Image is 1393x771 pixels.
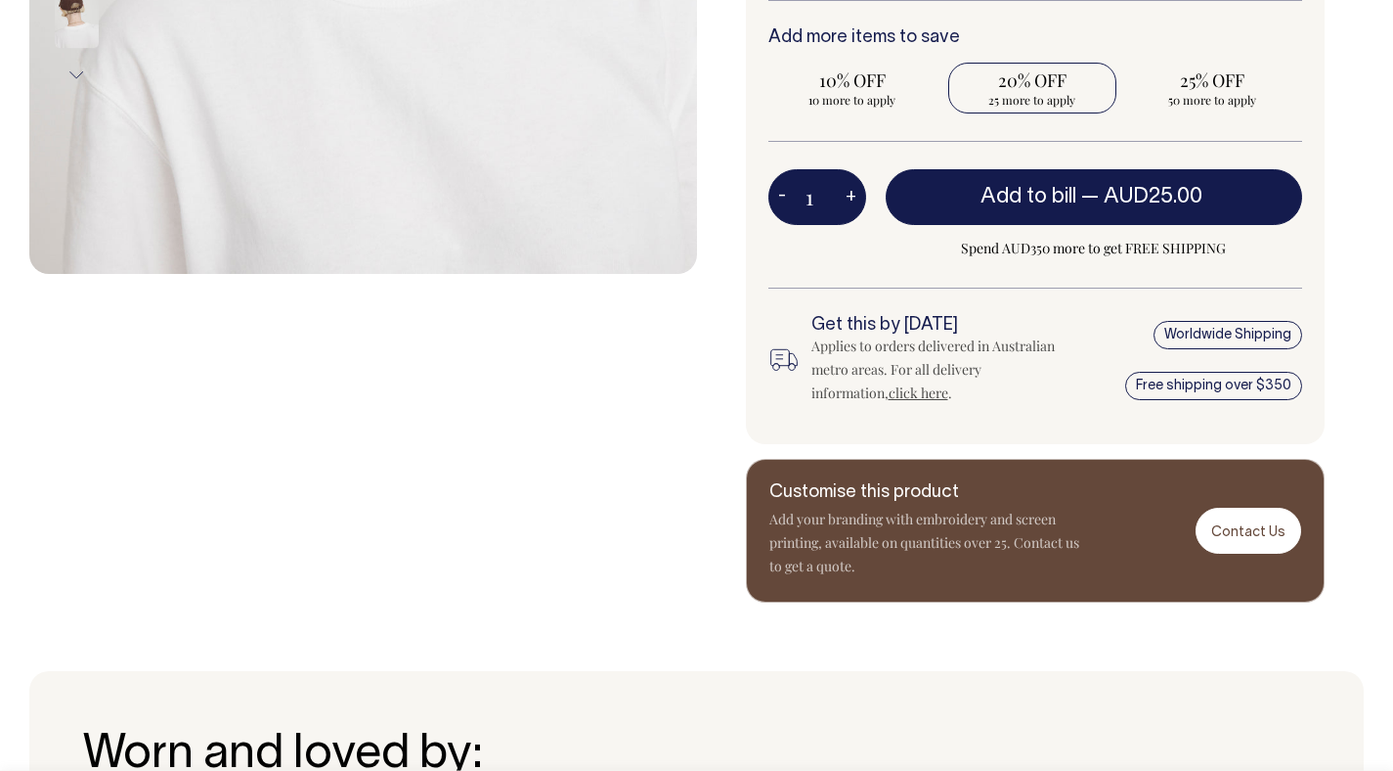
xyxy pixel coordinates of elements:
[1081,187,1207,206] span: —
[768,178,796,217] button: -
[1104,187,1202,206] span: AUD25.00
[1138,92,1286,108] span: 50 more to apply
[768,28,1303,48] h6: Add more items to save
[768,63,936,113] input: 10% OFF 10 more to apply
[958,92,1107,108] span: 25 more to apply
[958,68,1107,92] span: 20% OFF
[886,169,1303,224] button: Add to bill —AUD25.00
[1196,508,1301,554] a: Contact Us
[836,178,866,217] button: +
[769,483,1082,503] h6: Customise this product
[889,384,948,402] a: click here
[886,237,1303,260] span: Spend AUD350 more to get FREE SHIPPING
[811,335,1060,405] div: Applies to orders delivered in Australian metro areas. For all delivery information, .
[769,508,1082,578] p: Add your branding with embroidery and screen printing, available on quantities over 25. Contact u...
[980,187,1076,206] span: Add to bill
[62,54,91,98] button: Next
[1128,63,1296,113] input: 25% OFF 50 more to apply
[948,63,1116,113] input: 20% OFF 25 more to apply
[778,92,927,108] span: 10 more to apply
[811,316,1060,336] h6: Get this by [DATE]
[1138,68,1286,92] span: 25% OFF
[778,68,927,92] span: 10% OFF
